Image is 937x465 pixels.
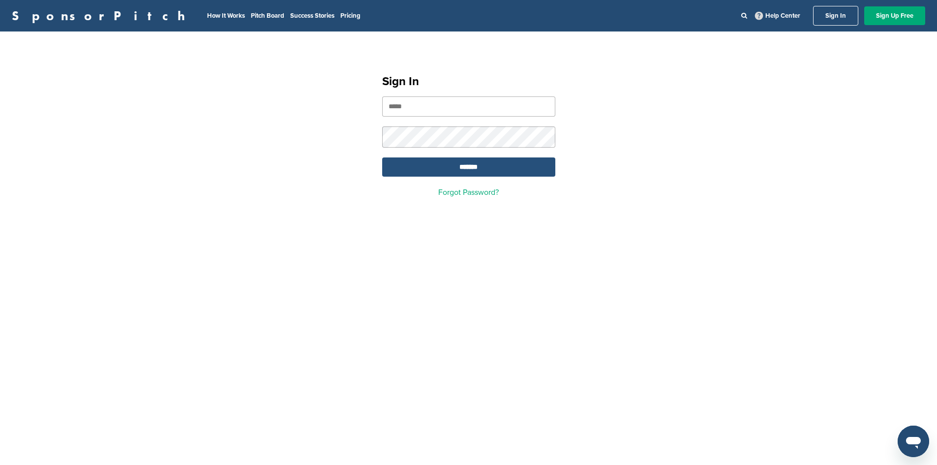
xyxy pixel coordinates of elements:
[340,12,361,20] a: Pricing
[813,6,858,26] a: Sign In
[251,12,284,20] a: Pitch Board
[864,6,925,25] a: Sign Up Free
[753,10,802,22] a: Help Center
[438,187,499,197] a: Forgot Password?
[382,73,555,91] h1: Sign In
[290,12,334,20] a: Success Stories
[898,426,929,457] iframe: Button to launch messaging window
[207,12,245,20] a: How It Works
[12,9,191,22] a: SponsorPitch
